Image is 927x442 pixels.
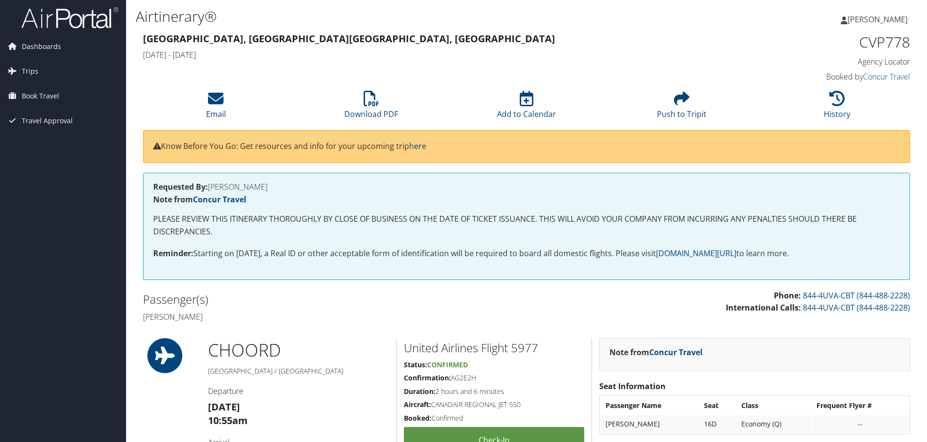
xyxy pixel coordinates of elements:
[726,302,801,313] strong: International Calls:
[208,338,389,362] h1: CHO ORD
[404,400,431,409] strong: Aircraft:
[22,109,73,133] span: Travel Approval
[699,397,735,414] th: Seat
[136,6,657,27] h1: Airtinerary®
[812,397,909,414] th: Frequent Flyer #
[208,366,389,376] h5: [GEOGRAPHIC_DATA] / [GEOGRAPHIC_DATA]
[803,302,910,313] a: 844-4UVA-CBT (844-488-2228)
[153,194,246,205] strong: Note from
[736,397,811,414] th: Class
[427,360,468,369] span: Confirmed
[404,413,584,423] h5: Confirmed
[404,413,432,423] strong: Booked:
[841,5,917,34] a: [PERSON_NAME]
[344,96,398,119] a: Download PDF
[153,140,900,153] p: Know Before You Go: Get resources and info for your upcoming trip
[153,183,900,191] h4: [PERSON_NAME]
[409,141,426,151] a: here
[729,71,910,82] h4: Booked by
[153,213,900,238] p: PLEASE REVIEW THIS ITINERARY THOROUGHLY BY CLOSE OF BUSINESS ON THE DATE OF TICKET ISSUANCE. THIS...
[601,397,698,414] th: Passenger Name
[22,59,38,83] span: Trips
[729,32,910,52] h1: CVP778
[601,415,698,433] td: [PERSON_NAME]
[143,311,519,322] h4: [PERSON_NAME]
[497,96,556,119] a: Add to Calendar
[208,414,248,427] strong: 10:55am
[816,420,904,428] div: --
[729,56,910,67] h4: Agency Locator
[22,34,61,59] span: Dashboards
[599,381,666,392] strong: Seat Information
[404,373,584,383] h5: AG2E2H
[153,248,193,259] strong: Reminder:
[143,49,715,60] h4: [DATE] - [DATE]
[193,194,246,205] a: Concur Travel
[21,6,118,29] img: airportal-logo.png
[22,84,59,108] span: Book Travel
[736,415,811,433] td: Economy (Q)
[824,96,850,119] a: History
[803,290,910,301] a: 844-4UVA-CBT (844-488-2228)
[153,247,900,260] p: Starting on [DATE], a Real ID or other acceptable form of identification will be required to boar...
[404,340,584,356] h2: United Airlines Flight 5977
[699,415,735,433] td: 16D
[404,387,584,396] h5: 2 hours and 6 minutes
[656,248,736,259] a: [DOMAIN_NAME][URL]
[774,290,801,301] strong: Phone:
[404,387,435,396] strong: Duration:
[153,181,208,192] strong: Requested By:
[649,347,703,358] a: Concur Travel
[404,360,427,369] strong: Status:
[657,96,706,119] a: Push to Tripit
[404,400,584,409] h5: CANADAIR REGIONAL JET 550
[863,71,910,82] a: Concur Travel
[208,400,240,413] strong: [DATE]
[847,14,908,25] span: [PERSON_NAME]
[206,96,226,119] a: Email
[208,386,389,396] h4: Departure
[143,32,555,45] strong: [GEOGRAPHIC_DATA], [GEOGRAPHIC_DATA] [GEOGRAPHIC_DATA], [GEOGRAPHIC_DATA]
[609,347,703,358] strong: Note from
[404,373,451,382] strong: Confirmation:
[143,291,519,308] h2: Passenger(s)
